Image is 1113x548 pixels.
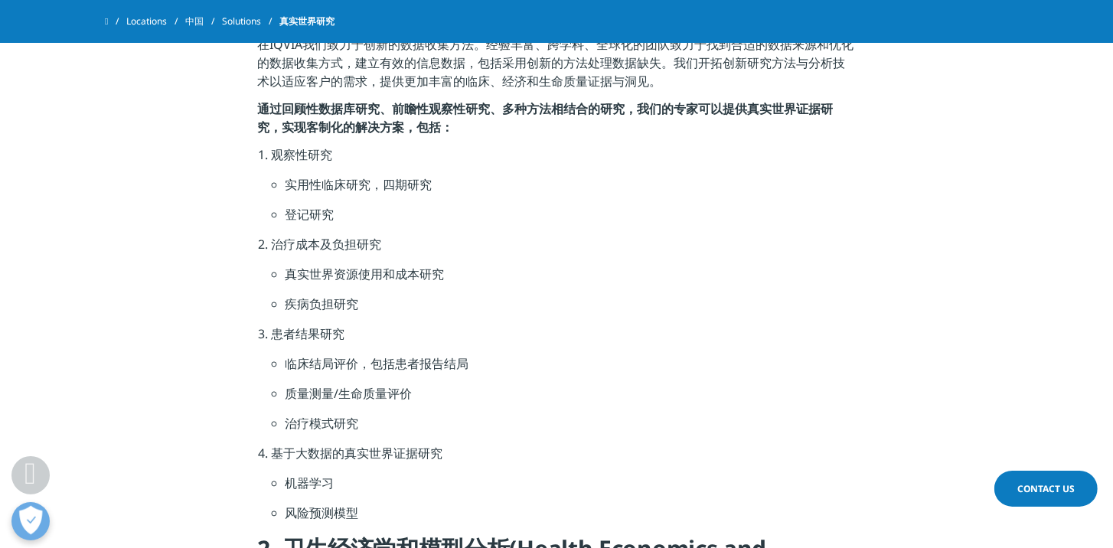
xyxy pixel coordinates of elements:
strong: 通过回顾性数据库研究、前瞻性观察性研究、多种方法相结合的研究，我们的专家可以提供真实世界证据研究，实现客制化的解决方案，包括： [258,100,834,135]
a: Contact Us [994,471,1098,507]
li: 机器学习 [286,474,856,504]
button: Open Preferences [11,502,50,540]
li: 观察性研究 [272,145,856,175]
li: 治疗成本及负担研究 [272,235,856,265]
li: 基于大数据的真实世界证据研究 [272,444,856,474]
li: 临床结局评价，包括患者报告结局 [286,354,856,384]
li: 实用性临床研究，四期研究 [286,175,856,205]
p: 在IQVIA我们致力于创新的数据收集方法。经验丰富、跨学科、全球化的团队致力于找到合适的数据来源和优化的数据收集方式，建立有效的信息数据，包括采用创新的方法处理数据缺失。我们开拓创新研究方法与分... [258,35,856,99]
span: 真实世界研究 [279,8,335,35]
li: 登记研究 [286,205,856,235]
li: 质量测量/生命质量评价 [286,384,856,414]
a: Locations [126,8,185,35]
a: Solutions [222,8,279,35]
li: 治疗模式研究 [286,414,856,444]
li: 风险预测模型 [286,504,856,533]
li: 疾病负担研究 [286,295,856,325]
a: 中国 [185,8,222,35]
li: 真实世界资源使用和成本研究 [286,265,856,295]
li: 患者结果研究 [272,325,856,354]
span: Contact Us [1017,482,1075,495]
